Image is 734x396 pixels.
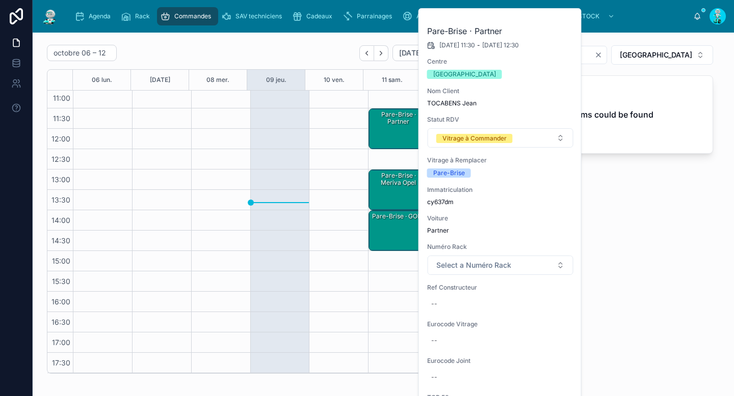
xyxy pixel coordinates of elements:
[71,7,118,25] a: Agenda
[54,48,106,58] h2: octobre 06 – 12
[433,70,496,79] div: [GEOGRAPHIC_DATA]
[235,12,282,20] span: SAV techniciens
[49,318,73,326] span: 16:30
[174,12,211,20] span: Commandes
[371,171,426,188] div: Pare-Brise · Meriva Opel
[431,336,437,345] div: --
[135,12,150,20] span: Rack
[399,48,423,58] span: [DATE]
[49,175,73,184] span: 13:00
[369,109,427,149] div: Pare-Brise · Partner
[266,70,286,90] button: 09 jeu.
[289,7,339,25] a: Cadeaux
[50,94,73,102] span: 11:00
[89,12,111,20] span: Agenda
[442,134,507,143] div: Vitrage à Commander
[49,297,73,306] span: 16:00
[49,257,73,265] span: 15:00
[427,25,574,37] h2: Pare-Brise · Partner
[49,195,73,204] span: 13:30
[392,45,430,61] button: [DATE]
[439,41,475,49] span: [DATE] 11:30
[416,12,450,20] span: Assurances
[324,70,345,90] button: 10 ven.
[150,70,170,90] button: [DATE]
[369,211,427,250] div: Pare-Brise · GOLF
[49,277,73,286] span: 15:30
[49,358,73,367] span: 17:30
[49,216,73,224] span: 14:00
[49,155,73,163] span: 12:30
[427,214,574,222] span: Voiture
[427,357,574,365] span: Eurocode Joint
[374,45,388,61] button: Next
[427,243,574,251] span: Numéro Rack
[41,8,59,24] img: App logo
[578,12,599,20] span: STOCK
[561,7,620,25] a: STOCK
[118,7,157,25] a: Rack
[431,300,437,308] div: --
[67,5,693,27] div: scrollable content
[594,51,607,59] button: Clear
[371,110,426,127] div: Pare-Brise · Partner
[427,186,574,194] span: Immatriculation
[50,114,73,123] span: 11:30
[49,236,73,245] span: 14:30
[431,373,437,381] div: --
[427,227,574,235] span: Partner
[427,284,574,292] span: Ref Constructeur
[157,7,218,25] a: Commandes
[218,7,289,25] a: SAV techniciens
[49,338,73,347] span: 17:00
[339,7,399,25] a: Parrainages
[357,12,392,20] span: Parrainages
[427,320,574,328] span: Eurocode Vitrage
[428,128,573,148] button: Select Button
[369,170,427,210] div: Pare-Brise · Meriva Opel
[206,70,229,90] button: 08 mer.
[427,99,574,107] span: TOCABENS Jean
[306,12,332,20] span: Cadeaux
[371,212,426,221] div: Pare-Brise · GOLF
[427,116,574,124] span: Statut RDV
[427,198,574,206] span: cy637dm
[382,70,403,90] button: 11 sam.
[92,70,112,90] button: 06 lun.
[427,156,574,164] span: Vitrage à Remplacer
[399,7,457,25] a: Assurances
[470,7,561,25] a: NE PAS TOUCHER
[477,41,480,49] span: -
[433,168,465,178] div: Pare-Brise
[427,87,574,95] span: Nom Client
[558,108,653,121] h2: No items could be found
[620,50,692,60] span: [GEOGRAPHIC_DATA]
[359,45,374,61] button: Back
[611,45,713,65] button: Select Button
[482,41,519,49] span: [DATE] 12:30
[436,260,511,270] span: Select a Numéro Rack
[428,256,573,275] button: Select Button
[427,58,574,66] span: Centre
[49,134,73,143] span: 12:00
